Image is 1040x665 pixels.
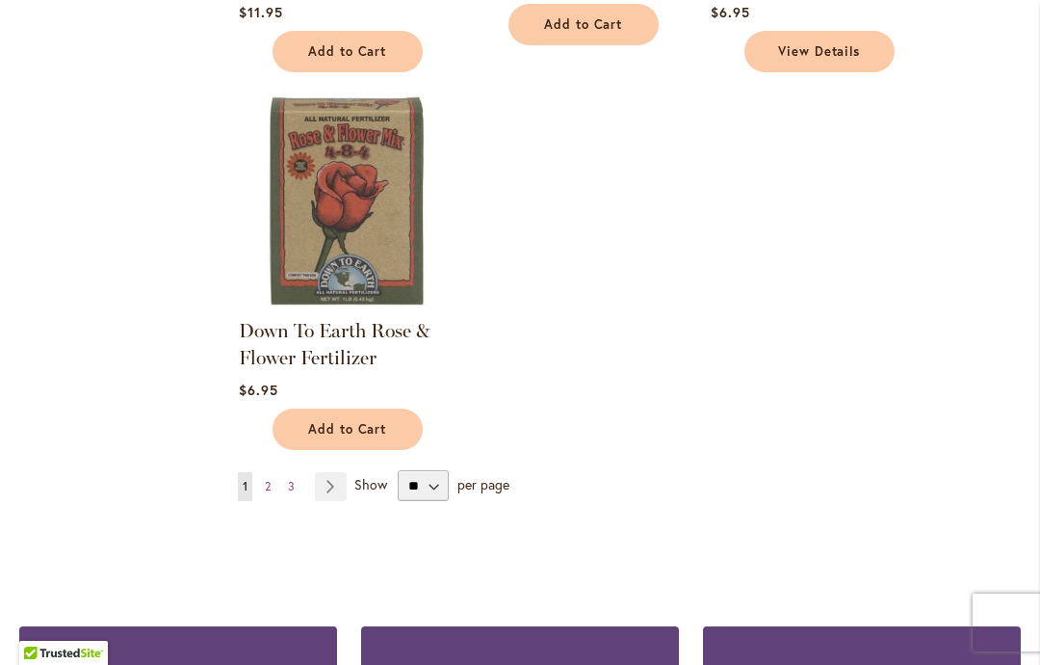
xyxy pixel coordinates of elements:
[273,409,423,450] button: Add to Cart
[508,4,659,45] button: Add to Cart
[744,31,895,72] a: View Details
[260,472,275,501] a: 2
[308,421,387,438] span: Add to Cart
[778,43,861,60] span: View Details
[711,3,750,21] span: $6.95
[283,472,299,501] a: 3
[288,479,295,493] span: 3
[239,93,454,308] img: Down To Earth Rose & Flower Fertilizer
[457,475,509,493] span: per page
[239,3,283,21] span: $11.95
[265,479,271,493] span: 2
[544,16,623,33] span: Add to Cart
[239,294,454,312] a: Down To Earth Rose & Flower Fertilizer
[239,381,278,399] span: $6.95
[308,43,387,60] span: Add to Cart
[273,31,423,72] button: Add to Cart
[239,319,430,369] a: Down To Earth Rose & Flower Fertilizer
[243,479,247,493] span: 1
[14,597,68,651] iframe: Launch Accessibility Center
[354,475,387,493] span: Show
